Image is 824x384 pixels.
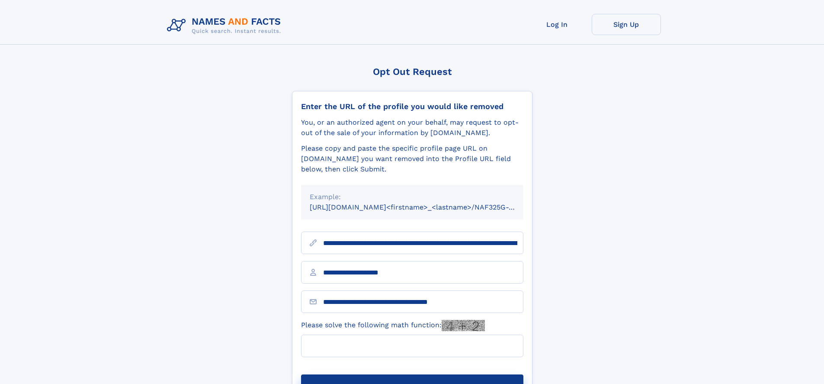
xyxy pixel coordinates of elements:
div: Example: [310,192,515,202]
div: Opt Out Request [292,66,532,77]
small: [URL][DOMAIN_NAME]<firstname>_<lastname>/NAF325G-xxxxxxxx [310,203,540,211]
div: Please copy and paste the specific profile page URL on [DOMAIN_NAME] you want removed into the Pr... [301,143,523,174]
img: Logo Names and Facts [164,14,288,37]
a: Log In [523,14,592,35]
div: You, or an authorized agent on your behalf, may request to opt-out of the sale of your informatio... [301,117,523,138]
div: Enter the URL of the profile you would like removed [301,102,523,111]
a: Sign Up [592,14,661,35]
label: Please solve the following math function: [301,320,485,331]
